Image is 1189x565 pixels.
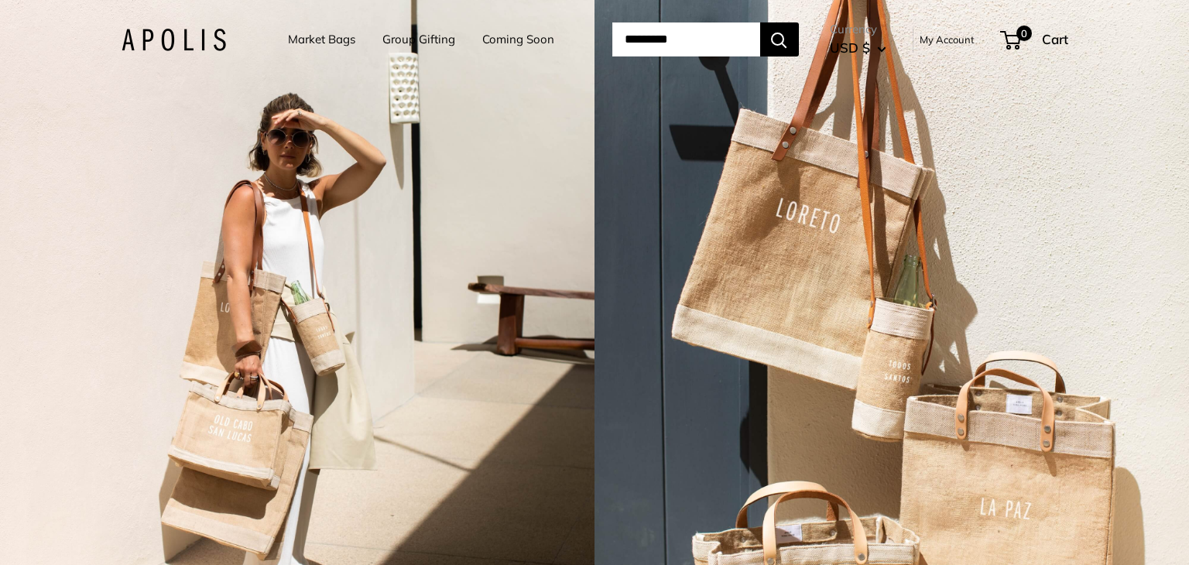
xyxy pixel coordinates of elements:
[482,29,554,50] a: Coming Soon
[288,29,355,50] a: Market Bags
[1002,27,1068,52] a: 0 Cart
[830,39,870,56] span: USD $
[760,22,799,56] button: Search
[920,30,975,49] a: My Account
[1042,31,1068,47] span: Cart
[122,29,226,51] img: Apolis
[382,29,455,50] a: Group Gifting
[830,36,886,60] button: USD $
[1016,26,1031,41] span: 0
[830,19,886,40] span: Currency
[612,22,760,56] input: Search...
